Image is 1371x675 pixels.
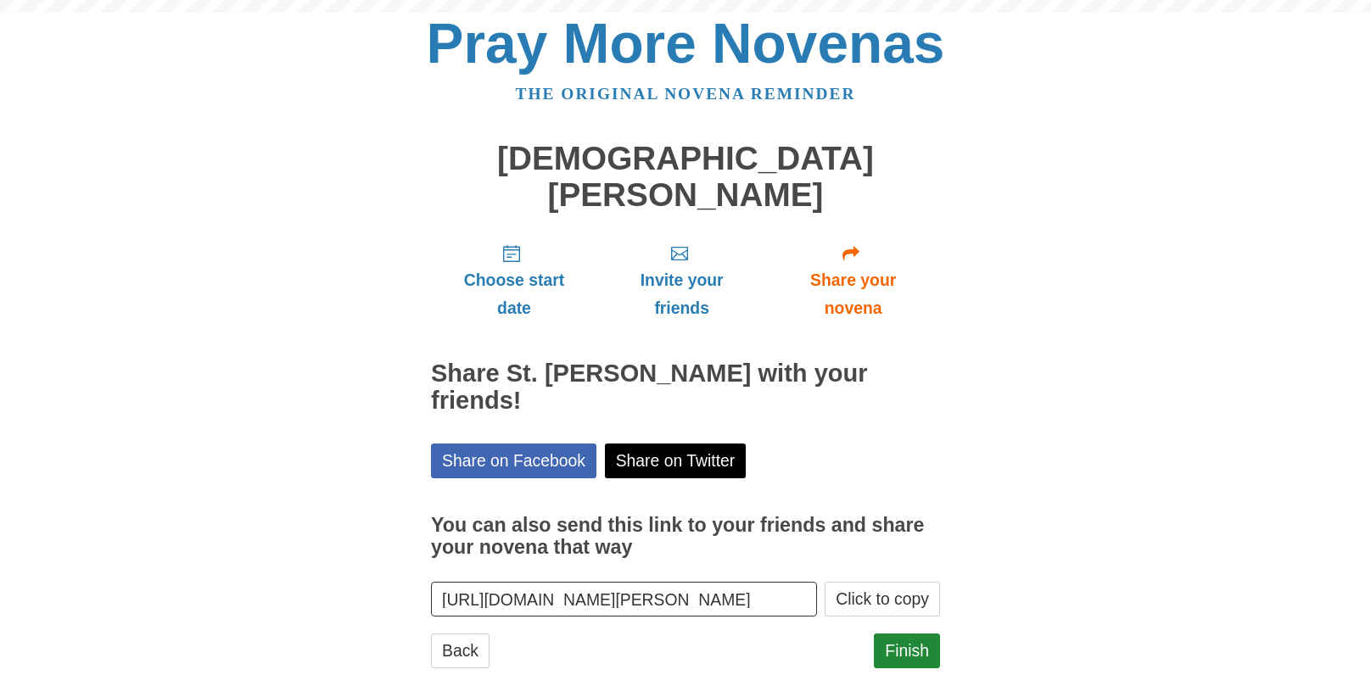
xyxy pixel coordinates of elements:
span: Share your novena [783,266,923,322]
h1: [DEMOGRAPHIC_DATA][PERSON_NAME] [431,141,940,213]
a: The original novena reminder [516,85,856,103]
span: Choose start date [448,266,580,322]
a: Share on Facebook [431,443,596,478]
h2: Share St. [PERSON_NAME] with your friends! [431,360,940,415]
span: Invite your friends [614,266,749,322]
button: Click to copy [825,582,940,616]
h3: You can also send this link to your friends and share your novena that way [431,515,940,558]
a: Share your novena [766,230,940,331]
a: Invite your friends [597,230,766,331]
a: Choose start date [431,230,597,331]
a: Finish [874,633,940,668]
a: Back [431,633,490,668]
a: Pray More Novenas [427,12,945,75]
a: Share on Twitter [605,443,747,478]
